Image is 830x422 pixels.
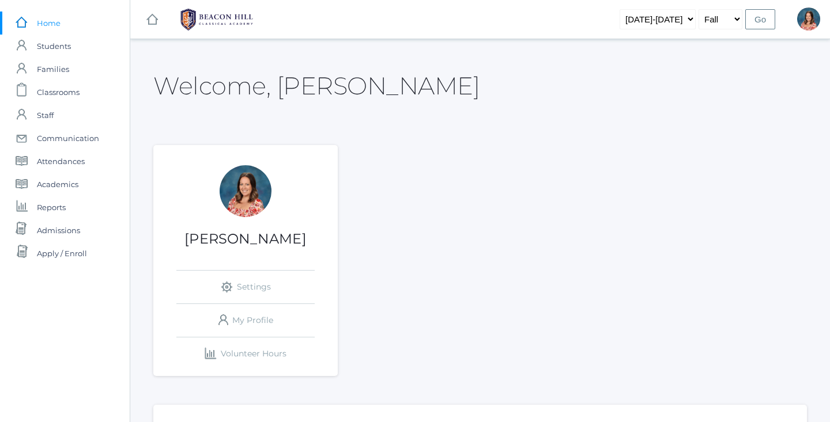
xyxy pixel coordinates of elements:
span: Classrooms [37,81,80,104]
div: Jennifer Jenkins [797,7,820,31]
a: My Profile [176,304,315,337]
h2: Welcome, [PERSON_NAME] [153,73,480,99]
span: Apply / Enroll [37,242,87,265]
span: Families [37,58,69,81]
span: Staff [37,104,54,127]
span: Academics [37,173,78,196]
a: Settings [176,271,315,303]
h1: [PERSON_NAME] [153,231,338,246]
span: Reports [37,196,66,219]
span: Attendances [37,150,85,173]
input: Go [745,9,775,29]
div: Jennifer Jenkins [220,165,271,217]
span: Students [37,35,71,58]
img: BHCALogos-05-308ed15e86a5a0abce9b8dd61676a3503ac9727e845dece92d48e8588c001991.png [173,5,260,34]
span: Admissions [37,219,80,242]
a: Volunteer Hours [176,337,315,370]
span: Communication [37,127,99,150]
span: Home [37,12,61,35]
